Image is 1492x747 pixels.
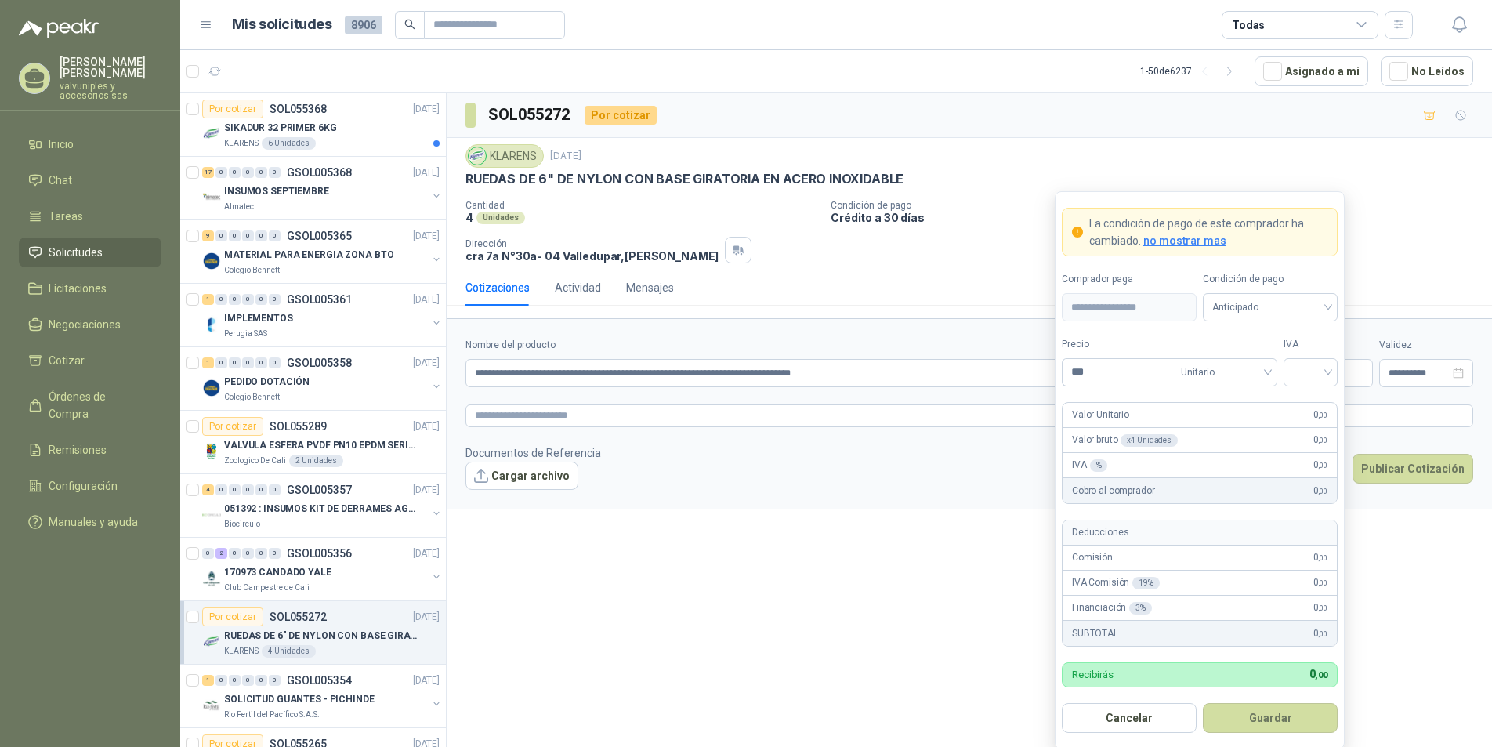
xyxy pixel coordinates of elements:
a: Inicio [19,129,161,159]
p: [DATE] [413,419,440,434]
button: Cargar archivo [465,462,578,490]
button: Guardar [1203,703,1338,733]
span: ,00 [1318,411,1327,419]
p: 170973 CANDADO YALE [224,565,331,580]
a: Por cotizarSOL055289[DATE] Company LogoVALVULA ESFERA PVDF PN10 EPDM SERIE EX D 25MM CEPEX64926TR... [180,411,446,474]
p: GSOL005365 [287,230,352,241]
div: 0 [242,675,254,686]
img: Company Logo [202,569,221,588]
span: 0 [1313,600,1327,615]
img: Company Logo [202,315,221,334]
p: RUEDAS DE 6" DE NYLON CON BASE GIRATORIA EN ACERO INOXIDABLE [465,171,904,187]
div: 1 - 50 de 6237 [1140,59,1242,84]
h3: SOL055272 [488,103,572,127]
span: 0 [1313,484,1327,499]
span: 0 [1309,668,1327,680]
span: ,00 [1315,670,1327,680]
span: Órdenes de Compra [49,388,147,422]
div: 0 [255,548,267,559]
div: Por cotizar [202,607,263,626]
a: Cotizar [19,346,161,375]
div: 2 Unidades [289,455,343,467]
p: Biocirculo [224,518,260,531]
a: 9 0 0 0 0 0 GSOL005365[DATE] Company LogoMATERIAL PARA ENERGIA ZONA BTOColegio Bennett [202,227,443,277]
span: ,00 [1318,436,1327,444]
p: INSUMOS SEPTIEMBRE [224,184,329,199]
label: IVA [1284,337,1338,352]
div: 0 [229,167,241,178]
a: 17 0 0 0 0 0 GSOL005368[DATE] Company LogoINSUMOS SEPTIEMBREAlmatec [202,163,443,213]
span: 0 [1313,458,1327,473]
button: No Leídos [1381,56,1473,86]
img: Company Logo [469,147,486,165]
img: Company Logo [202,696,221,715]
span: Solicitudes [49,244,103,261]
p: GSOL005357 [287,484,352,495]
span: 0 [1313,626,1327,641]
img: Company Logo [202,379,221,397]
div: 0 [215,230,227,241]
span: Unitario [1181,361,1268,384]
div: 0 [229,484,241,495]
div: 0 [229,548,241,559]
p: La condición de pago de este comprador ha cambiado. [1089,215,1327,249]
span: 8906 [345,16,382,34]
div: 3 % [1129,602,1152,615]
p: Perugia SAS [224,328,267,340]
p: Deducciones [1072,525,1128,540]
div: 0 [229,230,241,241]
div: 6 Unidades [262,137,316,150]
span: Configuración [49,477,118,495]
p: Dirección [465,238,719,249]
a: Órdenes de Compra [19,382,161,429]
div: 0 [242,167,254,178]
p: Club Campestre de Cali [224,582,310,594]
p: Rio Fertil del Pacífico S.A.S. [224,709,320,721]
div: Todas [1232,16,1265,34]
span: no mostrar mas [1143,234,1226,247]
p: SOL055272 [270,611,327,622]
a: Por cotizarSOL055368[DATE] Company LogoSIKADUR 32 PRIMER 6KGKLARENS6 Unidades [180,93,446,157]
label: Nombre del producto [465,338,1154,353]
span: ,00 [1318,578,1327,587]
label: Precio [1062,337,1172,352]
div: 17 [202,167,214,178]
div: 0 [242,294,254,305]
div: 0 [255,675,267,686]
span: ,00 [1318,629,1327,638]
p: [DATE] [413,102,440,117]
span: Inicio [49,136,74,153]
a: 1 0 0 0 0 0 GSOL005358[DATE] Company LogoPEDIDO DOTACIÓNColegio Bennett [202,354,443,404]
p: MATERIAL PARA ENERGIA ZONA BTO [224,248,393,263]
p: [DATE] [413,292,440,307]
div: 0 [229,294,241,305]
a: Solicitudes [19,238,161,267]
p: Cobro al comprador [1072,484,1154,499]
p: [PERSON_NAME] [PERSON_NAME] [60,56,161,78]
span: Negociaciones [49,316,121,333]
p: [DATE] [413,546,440,561]
p: GSOL005361 [287,294,352,305]
div: 0 [269,167,281,178]
p: Cantidad [465,200,818,211]
div: Mensajes [626,279,674,296]
div: 0 [242,484,254,495]
p: Valor bruto [1072,433,1178,448]
button: Asignado a mi [1255,56,1368,86]
p: [DATE] [413,483,440,498]
span: 0 [1313,433,1327,448]
span: Anticipado [1212,296,1328,319]
div: 0 [202,548,214,559]
p: 4 [465,211,473,224]
p: SIKADUR 32 PRIMER 6KG [224,121,336,136]
button: Publicar Cotización [1353,454,1473,484]
div: 0 [215,484,227,495]
div: 2 [215,548,227,559]
div: % [1090,459,1108,472]
p: SOLICITUD GUANTES - PICHINDE [224,692,375,707]
img: Logo peakr [19,19,99,38]
p: Colegio Bennett [224,264,280,277]
h1: Mis solicitudes [232,13,332,36]
a: 0 2 0 0 0 0 GSOL005356[DATE] Company Logo170973 CANDADO YALEClub Campestre de Cali [202,544,443,594]
a: Manuales y ayuda [19,507,161,537]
